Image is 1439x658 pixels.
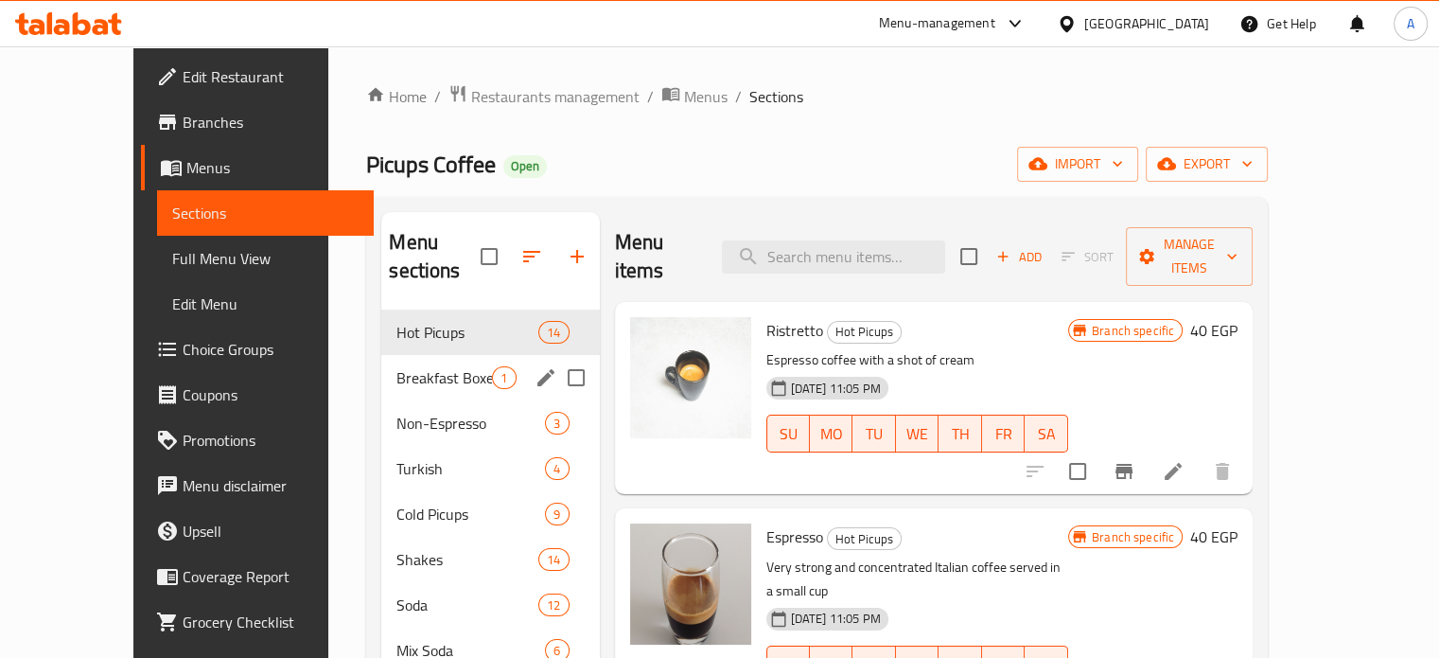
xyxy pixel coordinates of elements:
[827,321,902,344] div: Hot Picups
[157,190,374,236] a: Sections
[186,156,359,179] span: Menus
[1126,227,1253,286] button: Manage items
[1058,452,1097,491] span: Select to update
[546,415,568,433] span: 3
[157,281,374,327] a: Edit Menu
[183,565,359,588] span: Coverage Report
[183,611,359,633] span: Grocery Checklist
[545,503,569,525] div: items
[989,242,1049,272] button: Add
[172,202,359,224] span: Sections
[904,420,932,448] span: WE
[1032,152,1123,176] span: import
[554,234,600,279] button: Add section
[396,412,545,435] div: Non-Espresso
[546,460,568,478] span: 4
[817,420,846,448] span: MO
[1162,460,1185,483] a: Edit menu item
[647,85,654,108] li: /
[735,85,742,108] li: /
[396,366,492,389] span: Breakfast Boxes
[993,246,1044,268] span: Add
[775,420,802,448] span: SU
[141,54,374,99] a: Edit Restaurant
[684,85,728,108] span: Menus
[1101,449,1147,494] button: Branch-specific-item
[141,418,374,463] a: Promotions
[810,415,853,453] button: MO
[503,158,547,174] span: Open
[539,551,568,569] span: 14
[381,446,599,491] div: Turkish4
[982,415,1026,453] button: FR
[183,65,359,88] span: Edit Restaurant
[946,420,974,448] span: TH
[141,508,374,554] a: Upsell
[1017,147,1138,182] button: import
[828,321,901,343] span: Hot Picups
[183,383,359,406] span: Coupons
[183,429,359,452] span: Promotions
[896,415,939,453] button: WE
[183,111,359,133] span: Branches
[766,556,1068,603] p: Very strong and concentrated Italian coffee served in a small cup
[546,506,568,524] span: 9
[766,523,823,551] span: Espresso
[1190,524,1237,550] h6: 40 EGP
[172,293,359,315] span: Edit Menu
[545,457,569,480] div: items
[381,355,599,400] div: Breakfast Boxes1edit
[141,599,374,645] a: Grocery Checklist
[783,610,888,628] span: [DATE] 11:05 PM
[509,234,554,279] span: Sort sections
[1025,415,1068,453] button: SA
[1084,322,1182,340] span: Branch specific
[381,400,599,446] div: Non-Espresso3
[396,548,538,571] span: Shakes
[545,412,569,435] div: items
[949,237,989,276] span: Select section
[538,548,569,571] div: items
[469,237,509,276] span: Select all sections
[396,321,538,344] span: Hot Picups
[381,310,599,355] div: Hot Picups14
[828,528,901,550] span: Hot Picups
[366,84,1268,109] nav: breadcrumb
[434,85,441,108] li: /
[630,524,751,645] img: Espresso
[661,84,728,109] a: Menus
[852,415,896,453] button: TU
[1032,420,1061,448] span: SA
[396,457,545,480] span: Turkish
[1141,233,1237,280] span: Manage items
[1084,528,1182,546] span: Branch specific
[448,84,640,109] a: Restaurants management
[366,85,427,108] a: Home
[396,503,545,525] span: Cold Picups
[141,99,374,145] a: Branches
[141,145,374,190] a: Menus
[539,324,568,342] span: 14
[471,85,640,108] span: Restaurants management
[538,321,569,344] div: items
[381,582,599,628] div: Soda12
[183,520,359,542] span: Upsell
[157,236,374,281] a: Full Menu View
[183,474,359,497] span: Menu disclaimer
[630,317,751,438] img: Ristretto
[1200,449,1245,494] button: delete
[493,369,515,387] span: 1
[381,491,599,537] div: Cold Picups9
[749,85,803,108] span: Sections
[492,366,516,389] div: items
[1146,147,1268,182] button: export
[766,316,823,345] span: Ristretto
[827,527,902,550] div: Hot Picups
[989,242,1049,272] span: Add item
[396,594,538,616] span: Soda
